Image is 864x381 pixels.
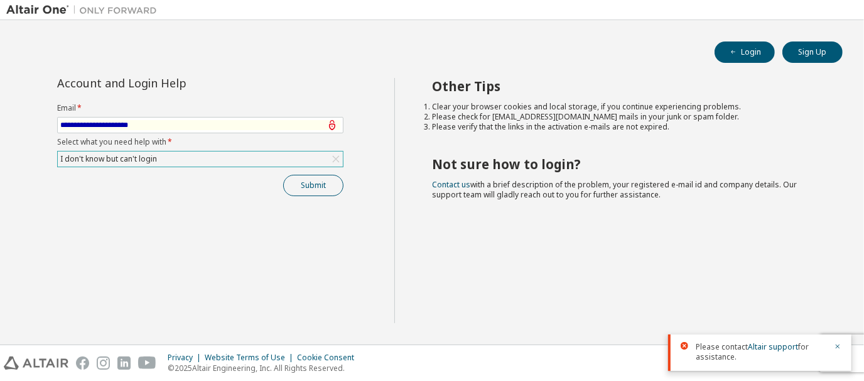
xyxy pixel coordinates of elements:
[76,356,89,370] img: facebook.svg
[433,102,821,112] li: Clear your browser cookies and local storage, if you continue experiencing problems.
[97,356,110,370] img: instagram.svg
[748,341,798,352] a: Altair support
[57,137,343,147] label: Select what you need help with
[58,152,159,166] div: I don't know but can't login
[6,4,163,16] img: Altair One
[168,363,362,373] p: © 2025 Altair Engineering, Inc. All Rights Reserved.
[117,356,131,370] img: linkedin.svg
[696,342,826,362] span: Please contact for assistance.
[138,356,156,370] img: youtube.svg
[297,353,362,363] div: Cookie Consent
[433,112,821,122] li: Please check for [EMAIL_ADDRESS][DOMAIN_NAME] mails in your junk or spam folder.
[168,353,205,363] div: Privacy
[433,122,821,132] li: Please verify that the links in the activation e-mails are not expired.
[205,353,297,363] div: Website Terms of Use
[433,179,797,200] span: with a brief description of the problem, your registered e-mail id and company details. Our suppo...
[782,41,843,63] button: Sign Up
[57,78,286,88] div: Account and Login Help
[58,152,343,167] div: I don't know but can't login
[433,78,821,94] h2: Other Tips
[715,41,775,63] button: Login
[4,356,68,370] img: altair_logo.svg
[433,156,821,172] h2: Not sure how to login?
[57,103,343,113] label: Email
[283,175,343,196] button: Submit
[433,179,471,190] a: Contact us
